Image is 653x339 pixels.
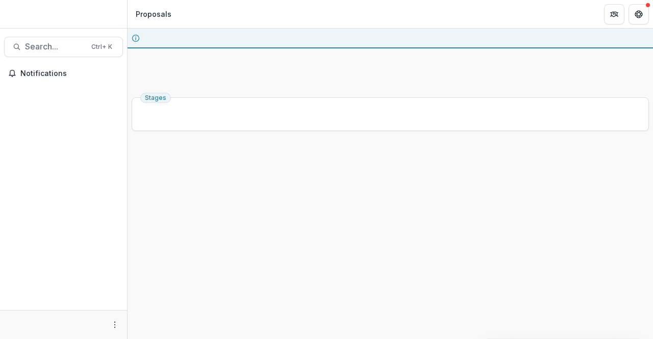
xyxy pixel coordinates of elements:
button: More [109,319,121,331]
button: Notifications [4,65,123,82]
button: Get Help [629,4,649,24]
span: Stages [145,94,166,101]
div: Proposals [136,9,171,19]
span: Notifications [20,69,119,78]
nav: breadcrumb [132,7,175,21]
button: Partners [604,4,624,24]
button: Search... [4,37,123,57]
div: Ctrl + K [89,41,114,53]
span: Search... [25,42,85,51]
